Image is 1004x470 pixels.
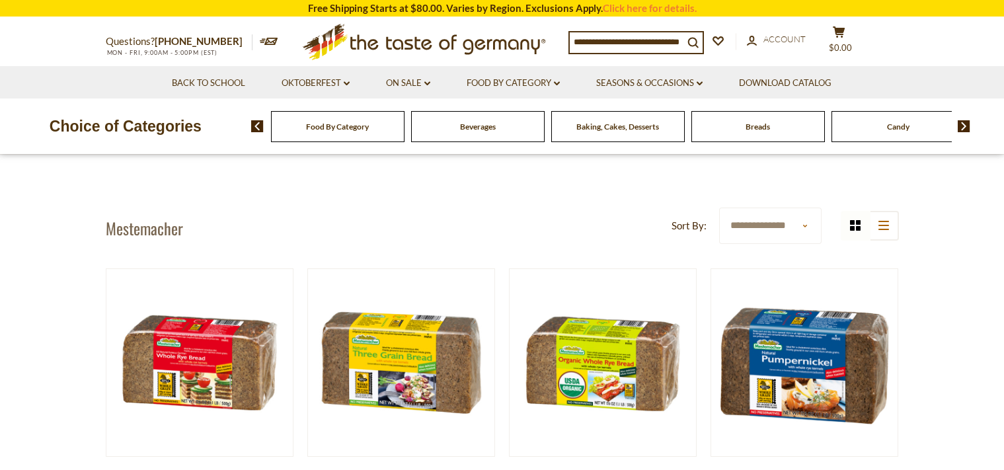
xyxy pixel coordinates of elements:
[106,218,183,238] h1: Mestemacher
[106,269,293,456] img: Mestemacher
[711,269,898,456] img: Mestemacher
[306,122,369,132] a: Food By Category
[510,269,697,456] img: Mestemacher
[460,122,496,132] a: Beverages
[282,76,350,91] a: Oktoberfest
[747,32,806,47] a: Account
[887,122,909,132] a: Candy
[763,34,806,44] span: Account
[820,26,859,59] button: $0.00
[155,35,243,47] a: [PHONE_NUMBER]
[172,76,245,91] a: Back to School
[746,122,770,132] a: Breads
[829,42,852,53] span: $0.00
[739,76,831,91] a: Download Catalog
[576,122,659,132] a: Baking, Cakes, Desserts
[672,217,707,234] label: Sort By:
[596,76,703,91] a: Seasons & Occasions
[308,269,495,456] img: Mestemacher
[386,76,430,91] a: On Sale
[106,49,218,56] span: MON - FRI, 9:00AM - 5:00PM (EST)
[958,120,970,132] img: next arrow
[106,33,252,50] p: Questions?
[603,2,697,14] a: Click here for details.
[467,76,560,91] a: Food By Category
[251,120,264,132] img: previous arrow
